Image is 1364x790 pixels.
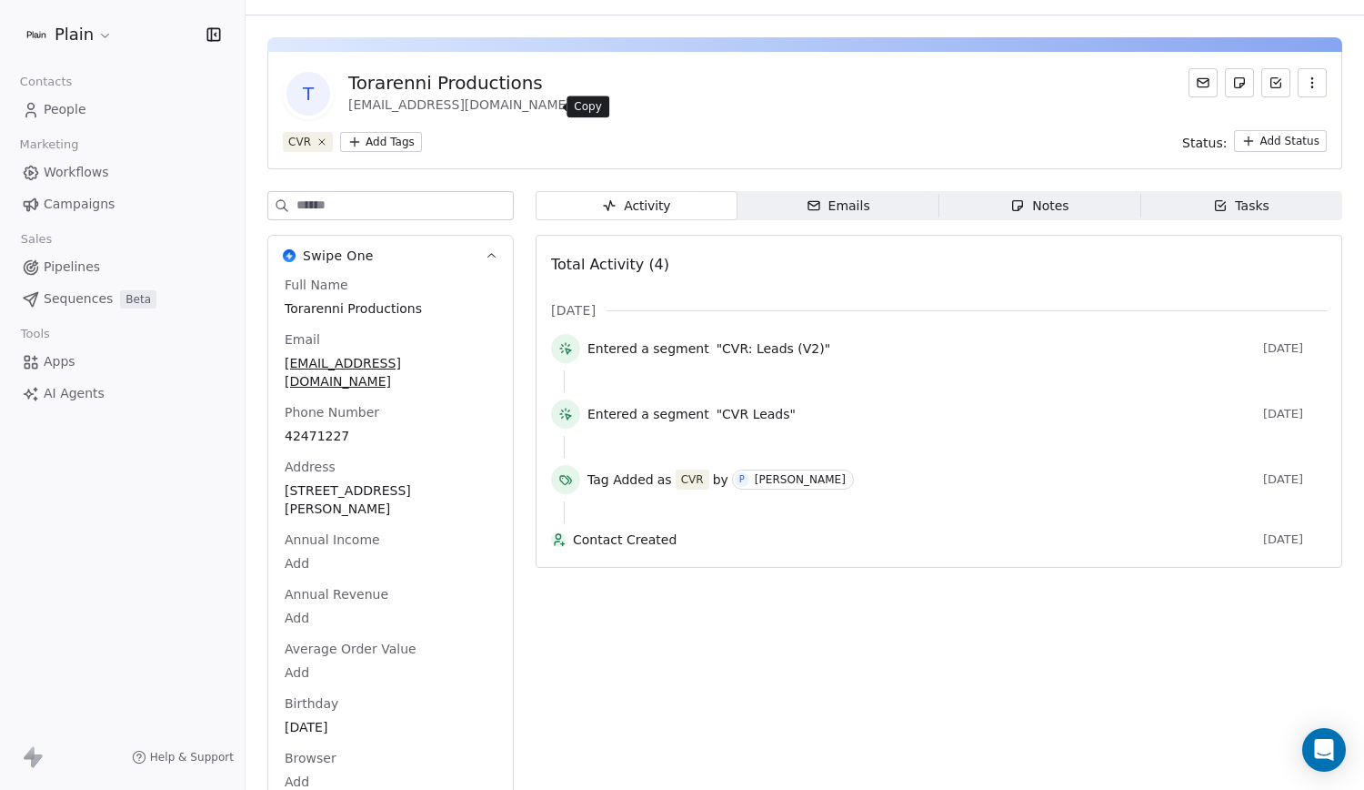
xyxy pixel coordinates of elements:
[15,379,230,409] a: AI Agents
[281,531,384,549] span: Annual Income
[13,226,60,253] span: Sales
[1263,532,1327,547] span: [DATE]
[132,750,234,765] a: Help & Support
[587,405,709,423] span: Entered a segment
[1010,197,1068,216] div: Notes
[285,554,496,572] span: Add
[348,70,597,96] div: Torarenni Productions
[285,718,496,736] span: [DATE]
[283,249,296,262] img: Swipe One
[22,19,116,50] button: Plain
[268,236,513,276] button: Swipe OneSwipe One
[44,384,105,403] span: AI Agents
[303,247,374,265] span: Swipe One
[551,256,669,273] span: Total Activity (4)
[281,640,420,658] span: Average Order Value
[281,403,383,421] span: Phone Number
[120,290,156,309] span: Beta
[573,531,1256,549] span: Contact Created
[15,189,230,219] a: Campaigns
[681,471,704,488] div: CVR
[285,481,496,518] span: [STREET_ADDRESS][PERSON_NAME]
[285,299,496,318] span: Torarenni Productions
[285,609,496,627] span: Add
[15,157,230,187] a: Workflows
[15,284,230,314] a: SequencesBeta
[44,258,100,277] span: Pipelines
[12,68,80,96] span: Contacts
[281,694,342,713] span: Birthday
[587,339,709,358] span: Entered a segment
[288,134,311,150] div: CVR
[44,163,109,182] span: Workflows
[348,96,597,117] div: [EMAIL_ADDRESS][DOMAIN_NAME]
[1302,728,1346,772] div: Open Intercom Messenger
[281,458,339,476] span: Address
[15,95,230,125] a: People
[286,72,330,116] span: T
[55,23,94,46] span: Plain
[25,24,47,46] img: Plain-Logo-Tile.png
[15,252,230,282] a: Pipelines
[657,471,672,489] span: as
[713,471,728,489] span: by
[587,471,654,489] span: Tag Added
[340,132,422,152] button: Add Tags
[44,100,86,119] span: People
[717,405,796,423] span: "CVR Leads"
[281,585,392,603] span: Annual Revenue
[807,197,870,216] div: Emails
[285,427,496,445] span: 42471227
[281,276,352,294] span: Full Name
[1263,472,1327,487] span: [DATE]
[281,749,340,767] span: Browser
[1234,130,1327,152] button: Add Status
[1263,341,1327,356] span: [DATE]
[1213,197,1269,216] div: Tasks
[12,131,86,158] span: Marketing
[574,99,602,114] p: Copy
[717,339,830,358] span: "CVR: Leads (V2)"
[44,289,113,309] span: Sequences
[15,347,230,377] a: Apps
[551,301,596,319] span: [DATE]
[755,473,846,486] div: [PERSON_NAME]
[44,195,115,214] span: Campaigns
[739,472,745,487] div: P
[1182,134,1227,152] span: Status:
[285,354,496,390] span: [EMAIL_ADDRESS][DOMAIN_NAME]
[285,663,496,682] span: Add
[44,352,75,371] span: Apps
[281,330,324,349] span: Email
[150,750,234,765] span: Help & Support
[1263,407,1327,421] span: [DATE]
[13,320,57,348] span: Tools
